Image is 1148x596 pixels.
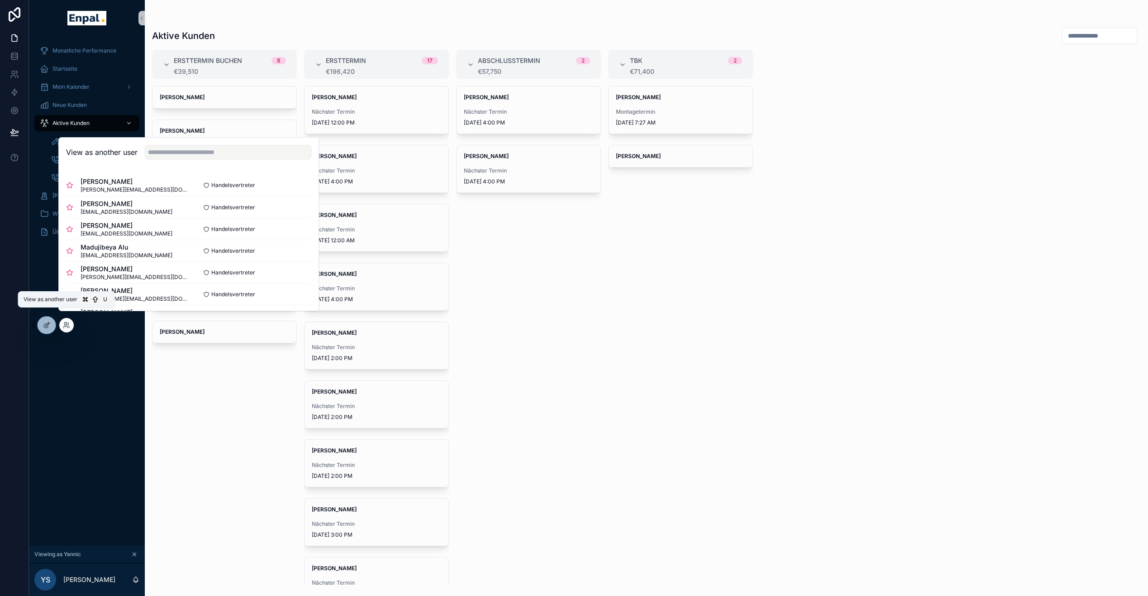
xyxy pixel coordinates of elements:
[304,86,449,134] a: [PERSON_NAME]Nächster Termin[DATE] 12:00 PM
[67,11,106,25] img: App logo
[616,108,745,115] span: Montagetermin
[81,221,172,230] span: [PERSON_NAME]
[81,199,172,208] span: [PERSON_NAME]
[312,531,441,538] span: [DATE] 3:00 PM
[102,296,109,303] span: U
[734,57,737,64] div: 2
[34,97,139,113] a: Neue Kunden
[81,274,189,281] span: [PERSON_NAME][EMAIL_ADDRESS][DOMAIN_NAME]
[312,119,441,126] span: [DATE] 12:00 PM
[608,86,753,134] a: [PERSON_NAME]Montagetermin[DATE] 7:27 AM
[81,252,172,259] span: [EMAIL_ADDRESS][DOMAIN_NAME]
[312,403,441,410] span: Nächster Termin
[81,177,189,186] span: [PERSON_NAME]
[81,295,189,303] span: [PERSON_NAME][EMAIL_ADDRESS][DOMAIN_NAME]
[456,86,601,134] a: [PERSON_NAME]Nächster Termin[DATE] 4:00 PM
[478,68,590,75] div: €57,750
[81,308,172,317] span: [PERSON_NAME]
[160,94,205,101] strong: [PERSON_NAME]
[29,36,145,252] div: scrollable content
[312,94,357,101] strong: [PERSON_NAME]
[312,520,441,528] span: Nächster Termin
[160,127,205,134] strong: [PERSON_NAME]
[34,206,139,222] a: Wissensdatenbank
[326,56,366,65] span: Ersttermin
[41,574,50,585] span: YS
[427,57,433,64] div: 17
[312,413,441,421] span: [DATE] 2:00 PM
[81,286,189,295] span: [PERSON_NAME]
[312,167,441,174] span: Nächster Termin
[312,355,441,362] span: [DATE] 2:00 PM
[34,115,139,131] a: Aktive Kunden
[304,498,449,546] a: [PERSON_NAME]Nächster Termin[DATE] 3:00 PM
[312,344,441,351] span: Nächster Termin
[312,153,357,159] strong: [PERSON_NAME]
[312,472,441,480] span: [DATE] 2:00 PM
[45,151,139,168] a: Ersttermine buchen
[34,61,139,77] a: Startseite
[630,68,742,75] div: €71,400
[52,65,77,72] span: Startseite
[312,329,357,336] strong: [PERSON_NAME]
[464,94,509,101] strong: [PERSON_NAME]
[45,133,139,149] a: To-Do's beantworten
[312,447,357,454] strong: [PERSON_NAME]
[52,47,116,54] span: Monatliche Performance
[456,145,601,193] a: [PERSON_NAME]Nächster Termin[DATE] 4:00 PM
[312,108,441,115] span: Nächster Termin
[152,321,297,343] a: [PERSON_NAME]
[304,145,449,193] a: [PERSON_NAME]Nächster Termin[DATE] 4:00 PM
[312,178,441,185] span: [DATE] 4:00 PM
[464,167,593,174] span: Nächster Termin
[34,551,81,558] span: Viewing as Yannic
[312,211,357,218] strong: [PERSON_NAME]
[478,56,540,65] span: Abschlusstermin
[312,565,357,572] strong: [PERSON_NAME]
[464,153,509,159] strong: [PERSON_NAME]
[608,145,753,168] a: [PERSON_NAME]
[152,120,297,142] a: [PERSON_NAME]
[211,226,255,233] span: Handelsvertreter
[174,56,242,65] span: Ersttermin buchen
[312,579,441,586] span: Nächster Termin
[152,86,297,109] a: [PERSON_NAME]
[174,68,286,75] div: €39,510
[326,68,438,75] div: €196,420
[211,269,255,276] span: Handelsvertreter
[34,224,139,240] a: Über mich
[464,108,593,115] span: Nächster Termin
[81,230,172,237] span: [EMAIL_ADDRESS][DOMAIN_NAME]
[52,120,90,127] span: Aktive Kunden
[81,186,189,193] span: [PERSON_NAME][EMAIL_ADDRESS][DOMAIN_NAME]
[34,43,139,59] a: Monatliche Performance
[52,228,79,236] span: Über mich
[464,119,593,126] span: [DATE] 4:00 PM
[616,119,745,126] span: [DATE] 7:27 AM
[312,285,441,292] span: Nächster Termin
[464,178,593,185] span: [DATE] 4:00 PM
[81,264,189,274] span: [PERSON_NAME]
[52,101,87,109] span: Neue Kunden
[34,187,139,204] a: [PERSON_NAME]
[312,461,441,469] span: Nächster Termin
[211,204,255,211] span: Handelsvertreter
[616,153,661,159] strong: [PERSON_NAME]
[581,57,585,64] div: 2
[45,169,139,186] a: Abschlusstermine buchen
[304,204,449,252] a: [PERSON_NAME]Nächster Termin[DATE] 12:00 AM
[63,575,115,584] p: [PERSON_NAME]
[81,208,172,216] span: [EMAIL_ADDRESS][DOMAIN_NAME]
[52,192,96,199] span: [PERSON_NAME]
[24,296,77,303] span: View as another user
[66,147,138,158] h2: View as another user
[34,79,139,95] a: Mein Kalender
[304,439,449,487] a: [PERSON_NAME]Nächster Termin[DATE] 2:00 PM
[304,380,449,428] a: [PERSON_NAME]Nächster Termin[DATE] 2:00 PM
[304,322,449,370] a: [PERSON_NAME]Nächster Termin[DATE] 2:00 PM
[312,270,357,277] strong: [PERSON_NAME]
[312,506,357,513] strong: [PERSON_NAME]
[304,263,449,311] a: [PERSON_NAME]Nächster Termin[DATE] 4:00 PM
[616,94,661,101] strong: [PERSON_NAME]
[160,328,205,335] strong: [PERSON_NAME]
